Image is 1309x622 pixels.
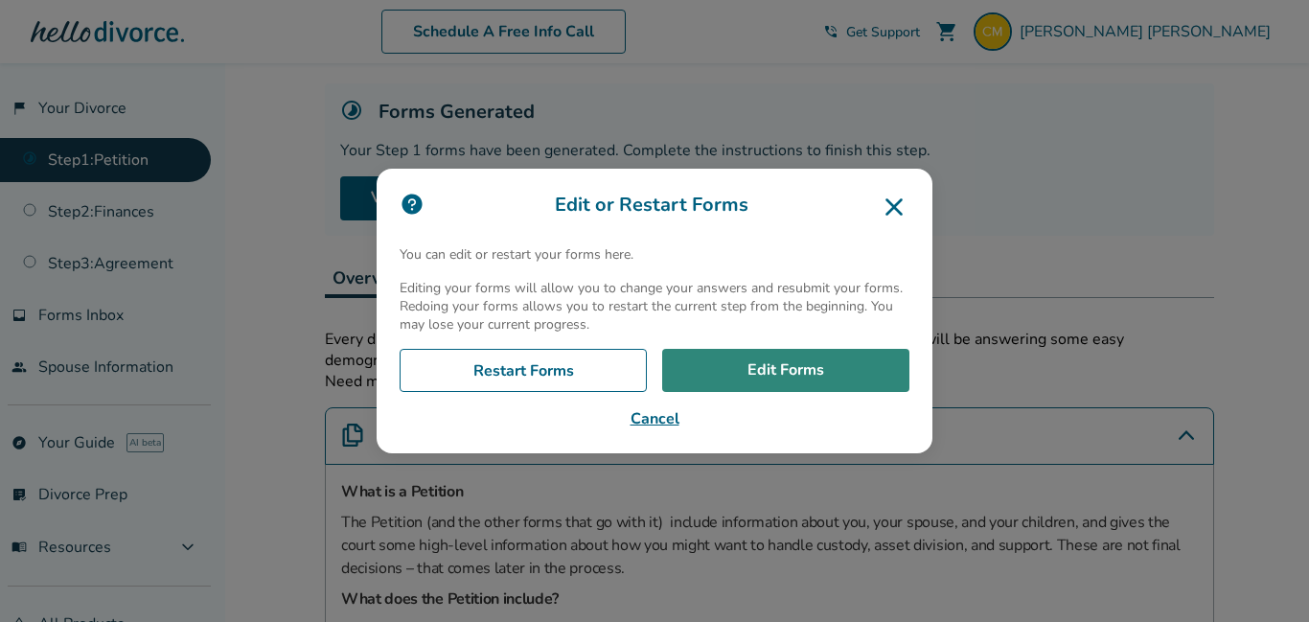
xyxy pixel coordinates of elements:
h3: Edit or Restart Forms [400,192,909,222]
a: Restart Forms [400,349,647,393]
button: Cancel [400,407,909,430]
p: You can edit or restart your forms here. [400,245,909,264]
iframe: Chat Widget [1213,530,1309,622]
img: icon [400,192,425,217]
p: Editing your forms will allow you to change your answers and resubmit your forms. Redoing your fo... [400,279,909,334]
a: Edit Forms [662,349,909,393]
